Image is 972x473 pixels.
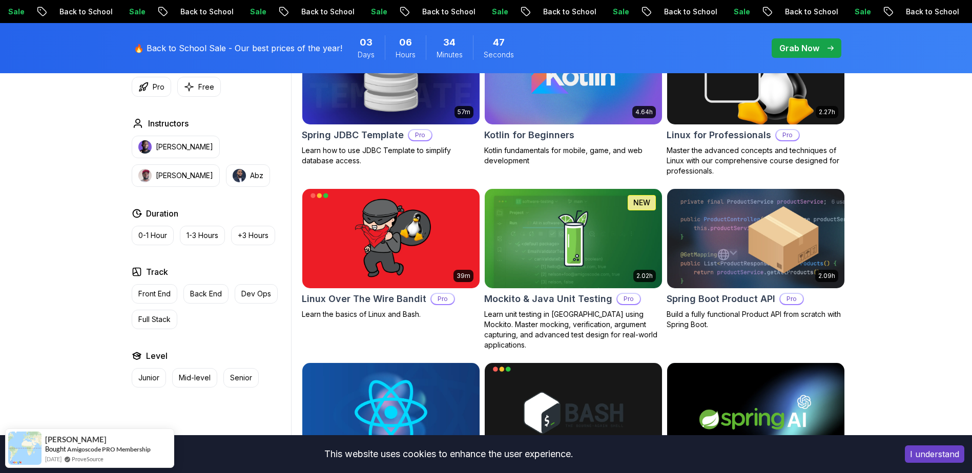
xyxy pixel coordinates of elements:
[302,189,480,288] img: Linux Over The Wire Bandit card
[897,7,966,17] p: Back to School
[604,7,636,17] p: Sale
[138,289,171,299] p: Front End
[132,284,177,304] button: Front End
[636,272,653,280] p: 2.02h
[120,7,153,17] p: Sale
[134,42,342,54] p: 🔥 Back to School Sale - Our best prices of the year!
[493,35,505,50] span: 47 Seconds
[132,226,174,245] button: 0-1 Hour
[190,289,222,299] p: Back End
[45,455,61,463] span: [DATE]
[302,188,480,319] a: Linux Over The Wire Bandit card39mLinux Over The Wire BanditProLearn the basics of Linux and Bash.
[667,128,771,142] h2: Linux for Professionals
[443,35,456,50] span: 34 Minutes
[132,136,220,158] button: instructor img[PERSON_NAME]
[183,284,229,304] button: Back End
[223,368,259,388] button: Senior
[302,25,480,124] img: Spring JDBC Template card
[484,25,663,166] a: Kotlin for Beginners card4.64hKotlin for BeginnersKotlin fundamentals for mobile, game, and web d...
[617,294,640,304] p: Pro
[431,294,454,304] p: Pro
[776,7,845,17] p: Back to School
[153,82,164,92] p: Pro
[172,368,217,388] button: Mid-level
[148,117,189,130] h2: Instructors
[302,145,480,166] p: Learn how to use JDBC Template to simplify database access.
[358,50,375,60] span: Days
[146,266,168,278] h2: Track
[132,77,171,97] button: Pro
[484,128,574,142] h2: Kotlin for Beginners
[484,145,663,166] p: Kotlin fundamentals for mobile, game, and web development
[45,445,66,453] span: Bought
[132,368,166,388] button: Junior
[845,7,878,17] p: Sale
[241,7,274,17] p: Sale
[50,7,120,17] p: Back to School
[233,169,246,182] img: instructor img
[156,142,213,152] p: [PERSON_NAME]
[231,226,275,245] button: +3 Hours
[226,164,270,187] button: instructor imgAbz
[484,188,663,350] a: Mockito & Java Unit Testing card2.02hNEWMockito & Java Unit TestingProLearn unit testing in [GEOG...
[45,435,107,444] span: [PERSON_NAME]
[146,350,168,362] h2: Level
[8,443,890,465] div: This website uses cookies to enhance the user experience.
[655,7,725,17] p: Back to School
[146,207,178,220] h2: Duration
[483,7,515,17] p: Sale
[360,35,373,50] span: 3 Days
[484,292,612,306] h2: Mockito & Java Unit Testing
[138,314,171,325] p: Full Stack
[667,145,845,176] p: Master the advanced concepts and techniques of Linux with our comprehensive course designed for p...
[818,272,835,280] p: 2.09h
[8,432,42,465] img: provesource social proof notification image
[302,292,426,306] h2: Linux Over The Wire Bandit
[302,25,480,166] a: Spring JDBC Template card57mSpring JDBC TemplateProLearn how to use JDBC Template to simplify dat...
[485,363,662,462] img: Shell Scripting card
[230,373,252,383] p: Senior
[171,7,241,17] p: Back to School
[633,198,650,208] p: NEW
[819,108,835,116] p: 2.27h
[180,226,225,245] button: 1-3 Hours
[667,292,775,306] h2: Spring Boot Product API
[399,35,412,50] span: 6 Hours
[413,7,483,17] p: Back to School
[725,7,757,17] p: Sale
[302,128,404,142] h2: Spring JDBC Template
[458,108,470,116] p: 57m
[302,309,480,319] p: Learn the basics of Linux and Bash.
[238,230,268,241] p: +3 Hours
[179,373,211,383] p: Mid-level
[667,309,845,330] p: Build a fully functional Product API from scratch with Spring Boot.
[138,230,167,241] p: 0-1 Hour
[235,284,278,304] button: Dev Ops
[302,363,480,462] img: React JS Developer Guide card
[72,455,104,463] a: ProveSource
[132,310,177,329] button: Full Stack
[779,42,819,54] p: Grab Now
[480,186,666,290] img: Mockito & Java Unit Testing card
[667,363,844,462] img: Spring AI card
[635,108,653,116] p: 4.64h
[241,289,271,299] p: Dev Ops
[198,82,214,92] p: Free
[250,170,263,181] p: Abz
[156,170,213,181] p: [PERSON_NAME]
[667,25,845,176] a: Linux for Professionals card2.27hLinux for ProfessionalsProMaster the advanced concepts and techn...
[437,50,463,60] span: Minutes
[484,50,514,60] span: Seconds
[667,188,845,330] a: Spring Boot Product API card2.09hSpring Boot Product APIProBuild a fully functional Product API f...
[138,169,152,182] img: instructor img
[292,7,362,17] p: Back to School
[484,309,663,350] p: Learn unit testing in [GEOGRAPHIC_DATA] using Mockito. Master mocking, verification, argument cap...
[485,25,662,124] img: Kotlin for Beginners card
[177,77,221,97] button: Free
[396,50,416,60] span: Hours
[187,230,218,241] p: 1-3 Hours
[132,164,220,187] button: instructor img[PERSON_NAME]
[905,445,964,463] button: Accept cookies
[138,373,159,383] p: Junior
[362,7,395,17] p: Sale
